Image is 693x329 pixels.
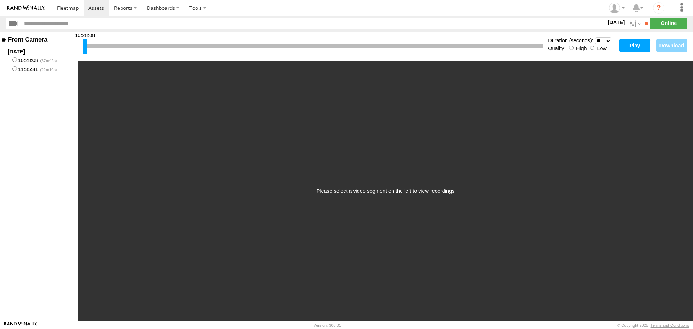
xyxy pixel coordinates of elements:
[7,5,45,10] img: rand-logo.svg
[314,323,341,328] div: Version: 308.01
[627,18,642,29] label: Search Filter Options
[75,33,95,42] div: 10:28:08
[4,322,37,329] a: Visit our Website
[606,3,627,13] div: MIguel Fernandez
[619,39,650,52] button: Play
[548,46,566,51] label: Quality:
[548,38,593,43] label: Duration (seconds):
[651,323,689,328] a: Terms and Conditions
[317,188,454,194] div: Please select a video segment on the left to view recordings
[617,323,689,328] div: © Copyright 2025 -
[597,46,606,51] label: Low
[576,46,587,51] label: High
[653,2,664,14] i: ?
[12,66,17,71] input: 11:35:41
[606,18,626,26] label: [DATE]
[12,57,17,62] input: 10:28:08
